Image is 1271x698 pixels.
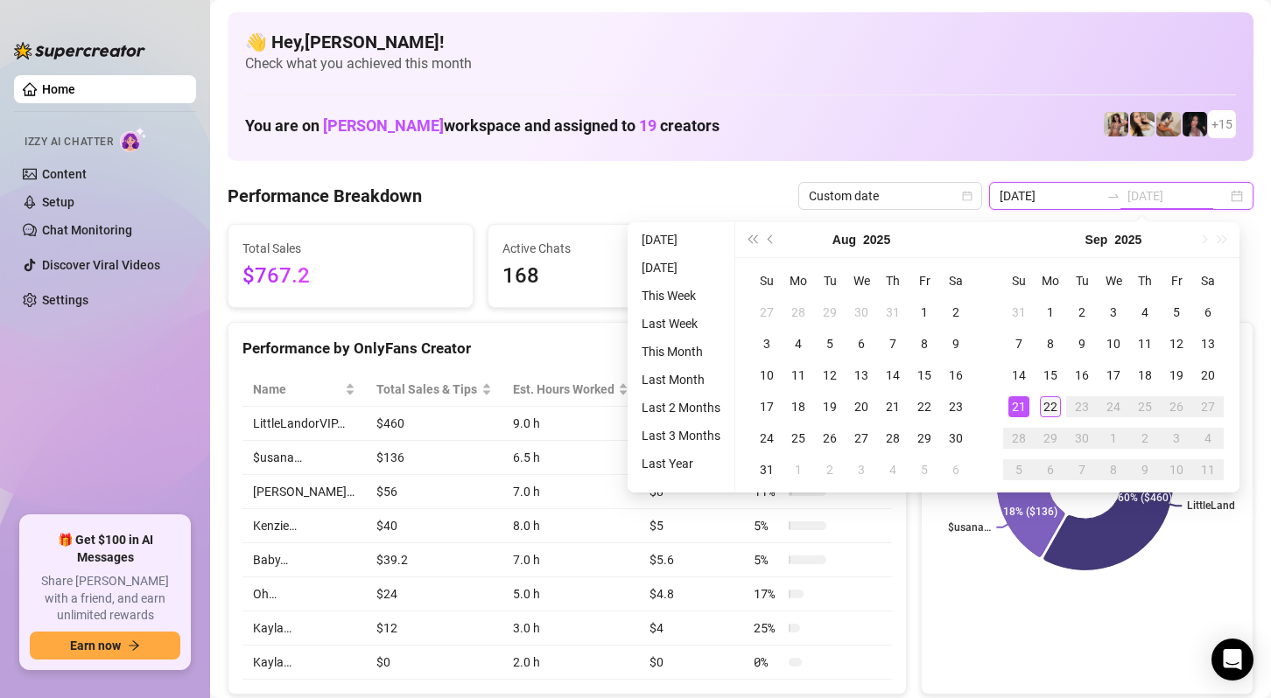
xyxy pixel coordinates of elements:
td: 2025-08-24 [751,422,783,454]
div: 4 [1197,428,1218,449]
li: [DATE] [635,257,727,278]
td: 2025-09-08 [1035,328,1066,359]
td: 2025-09-24 [1098,391,1129,422]
td: 2025-09-06 [940,454,972,485]
div: 21 [1008,396,1029,417]
div: 23 [945,396,966,417]
td: 2025-09-10 [1098,328,1129,359]
th: Sa [940,265,972,297]
td: $5.6 [639,543,743,577]
div: 2 [1134,428,1155,449]
div: 17 [756,396,777,417]
th: Mo [1035,265,1066,297]
td: 2025-08-19 [814,391,846,422]
span: Share [PERSON_NAME] with a friend, and earn unlimited rewards [30,573,180,625]
th: Mo [783,265,814,297]
td: 2025-08-30 [940,422,972,454]
span: swap-right [1106,189,1120,203]
div: 31 [756,459,777,480]
div: 4 [1134,302,1155,323]
td: 3.0 h [502,611,640,646]
th: Tu [814,265,846,297]
div: 31 [1008,302,1029,323]
div: 30 [851,302,872,323]
td: 2025-09-05 [1161,297,1192,328]
text: LittleLand... [1187,500,1243,513]
td: 2025-09-11 [1129,328,1161,359]
div: 30 [1071,428,1092,449]
td: 2025-08-15 [909,359,940,391]
h1: You are on workspace and assigned to creators [245,116,720,136]
td: [PERSON_NAME]… [242,475,366,509]
td: Kayla… [242,611,366,646]
td: 2025-09-30 [1066,422,1098,454]
td: $40 [366,509,502,543]
td: 2025-09-21 [1003,391,1035,422]
span: Total Sales [242,239,459,258]
li: Last Month [635,369,727,390]
input: End date [1127,186,1227,206]
a: Chat Monitoring [42,223,132,237]
div: 3 [1166,428,1187,449]
td: 2025-09-04 [877,454,909,485]
td: 2025-09-05 [909,454,940,485]
span: 17 % [754,584,782,604]
td: 2025-08-04 [783,328,814,359]
td: 2025-10-11 [1192,454,1224,485]
li: Last 2 Months [635,397,727,418]
td: $4 [639,611,743,646]
td: $39.2 [366,543,502,577]
div: 28 [1008,428,1029,449]
img: logo-BBDzfeDw.svg [14,42,145,59]
div: 11 [788,365,809,386]
img: Baby (@babyyyybellaa) [1183,112,1207,136]
div: 3 [1103,302,1124,323]
td: $4.8 [639,577,743,611]
a: Setup [42,195,74,209]
td: 2025-09-14 [1003,359,1035,391]
div: 7 [1071,459,1092,480]
div: 6 [851,333,872,354]
li: Last 3 Months [635,425,727,446]
td: 2025-08-08 [909,328,940,359]
span: 19 [639,116,657,135]
td: 2025-08-11 [783,359,814,391]
button: Choose a month [832,222,856,257]
td: 2025-09-26 [1161,391,1192,422]
div: 25 [788,428,809,449]
td: Baby… [242,543,366,577]
th: Sa [1192,265,1224,297]
div: 11 [1197,459,1218,480]
td: 2025-09-29 [1035,422,1066,454]
td: 2025-10-09 [1129,454,1161,485]
div: 5 [819,333,840,354]
td: 2025-10-05 [1003,454,1035,485]
div: 28 [788,302,809,323]
td: 2025-09-12 [1161,328,1192,359]
td: 2025-10-03 [1161,422,1192,454]
span: 🎁 Get $100 in AI Messages [30,532,180,566]
div: 6 [945,459,966,480]
button: Choose a year [1114,222,1141,257]
div: 15 [914,365,935,386]
td: 2025-08-13 [846,359,877,391]
td: 8.0 h [502,509,640,543]
div: 24 [756,428,777,449]
div: 20 [851,396,872,417]
td: 2025-10-07 [1066,454,1098,485]
td: Kenzie… [242,509,366,543]
div: 20 [1197,365,1218,386]
button: Previous month (PageUp) [762,222,781,257]
div: 31 [882,302,903,323]
div: 27 [756,302,777,323]
div: 7 [882,333,903,354]
div: 11 [1134,333,1155,354]
td: $460 [366,407,502,441]
td: 2025-09-02 [814,454,846,485]
span: Active Chats [502,239,719,258]
th: Su [1003,265,1035,297]
td: 2025-09-04 [1129,297,1161,328]
a: Settings [42,293,88,307]
td: 2025-09-15 [1035,359,1066,391]
th: Fr [1161,265,1192,297]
